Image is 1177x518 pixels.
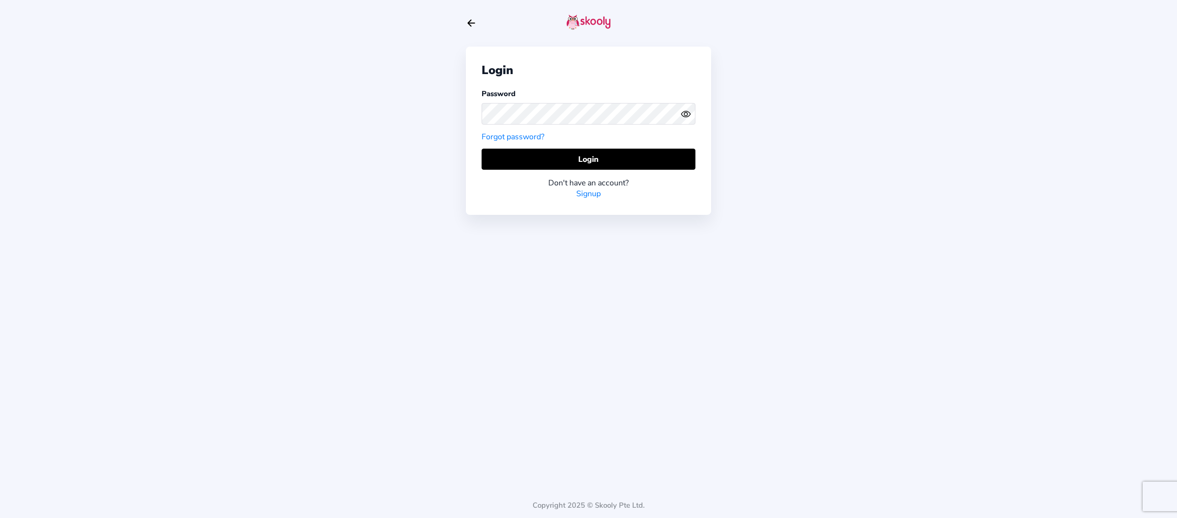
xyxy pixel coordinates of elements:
a: Forgot password? [482,131,544,142]
div: Don't have an account? [482,178,695,188]
ion-icon: eye outline [681,109,691,119]
button: Login [482,149,695,170]
div: Login [482,62,695,78]
img: skooly-logo.png [566,14,611,30]
label: Password [482,89,515,99]
button: eye outlineeye off outline [681,109,695,119]
button: arrow back outline [466,18,477,28]
a: Signup [576,188,601,199]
